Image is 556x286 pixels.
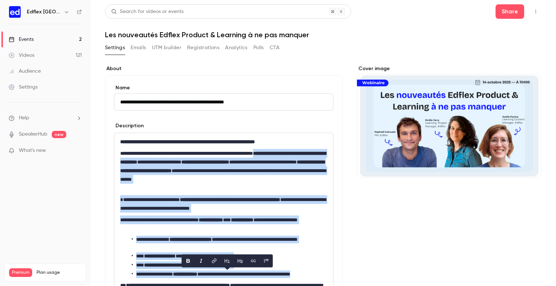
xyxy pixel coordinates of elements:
span: Premium [9,268,32,277]
button: Settings [105,42,125,54]
section: Cover image [357,65,542,178]
button: bold [182,255,194,266]
button: Polls [253,42,264,54]
button: Share [496,4,524,19]
a: SpeakerHub [19,131,47,138]
span: Plan usage [37,270,81,276]
iframe: Noticeable Trigger [73,148,82,154]
button: Analytics [225,42,248,54]
div: Videos [9,52,34,59]
button: Emails [131,42,146,54]
div: Search for videos or events [111,8,184,16]
div: Audience [9,68,41,75]
label: Cover image [357,65,542,72]
li: help-dropdown-opener [9,114,82,122]
span: new [52,131,66,138]
label: Name [114,84,333,91]
button: blockquote [261,255,272,266]
button: Registrations [187,42,219,54]
label: Description [114,122,144,129]
button: CTA [270,42,279,54]
span: What's new [19,147,46,154]
button: link [208,255,220,266]
img: Edflex France [9,6,21,18]
button: UTM builder [152,42,181,54]
h6: Edflex [GEOGRAPHIC_DATA] [27,8,61,16]
div: Settings [9,84,38,91]
label: About [105,65,342,72]
span: Help [19,114,29,122]
button: italic [195,255,207,266]
h1: Les nouveautés Edflex Product & Learning à ne pas manquer [105,30,542,39]
div: Events [9,36,34,43]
